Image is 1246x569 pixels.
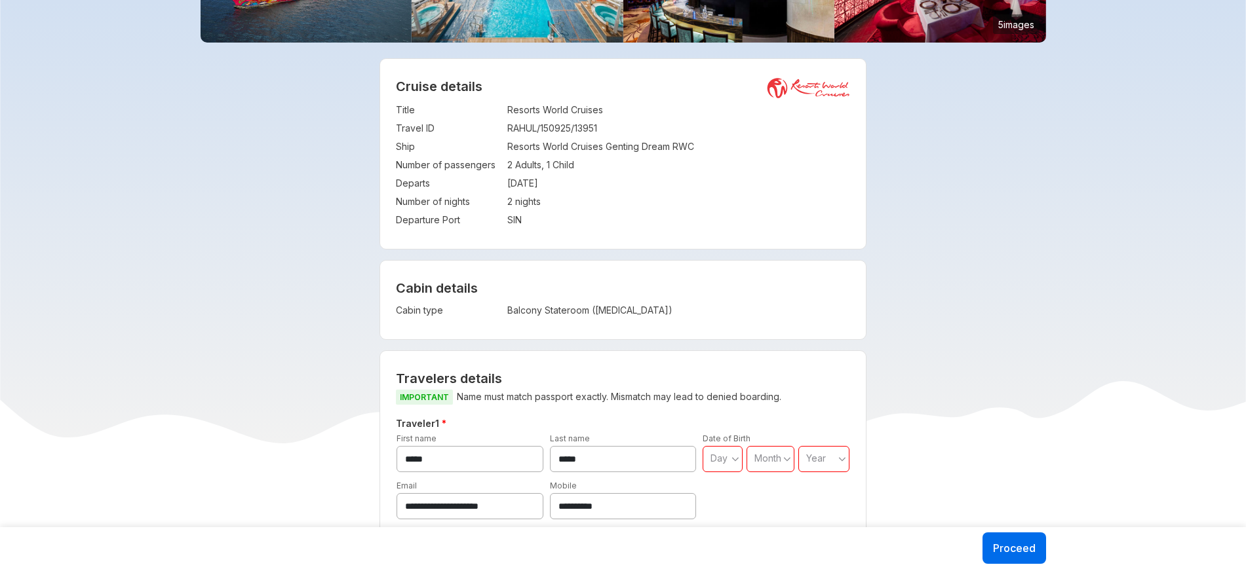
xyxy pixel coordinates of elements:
td: : [501,138,507,156]
label: Email [397,481,417,490]
button: Proceed [983,532,1046,564]
td: : [501,174,507,193]
td: Resorts World Cruises [507,101,850,119]
label: Last name [550,433,590,443]
td: : [501,301,507,320]
td: Departs [396,174,501,193]
td: : [501,101,507,119]
td: Travel ID [396,119,501,138]
label: Mobile [550,481,577,490]
h4: Cabin details [396,280,850,296]
td: Balcony Stateroom ([MEDICAL_DATA]) [507,301,749,320]
td: : [501,156,507,174]
td: [DATE] [507,174,850,193]
td: RAHUL/150925/13951 [507,119,850,138]
td: Number of nights [396,193,501,211]
svg: angle down [838,452,846,466]
td: Ship [396,138,501,156]
td: Number of passengers [396,156,501,174]
p: Name must match passport exactly. Mismatch may lead to denied boarding. [396,389,850,405]
td: Cabin type [396,301,501,320]
td: Resorts World Cruises Genting Dream RWC [507,138,850,156]
span: Month [754,452,781,464]
td: SIN [507,211,850,229]
svg: angle down [731,452,739,466]
td: 2 Adults, 1 Child [507,156,850,174]
label: Date of Birth [703,433,750,443]
td: : [501,193,507,211]
h2: Travelers details [396,371,850,386]
td: 2 nights [507,193,850,211]
span: IMPORTANT [396,390,453,405]
span: Year [806,452,826,464]
h2: Cruise details [396,79,850,94]
td: : [501,119,507,138]
td: Departure Port [396,211,501,229]
svg: angle down [783,452,791,466]
small: 5 images [993,14,1040,34]
label: First name [397,433,437,443]
span: Day [711,452,728,464]
td: : [501,211,507,229]
td: Title [396,101,501,119]
h5: Traveler 1 [393,416,853,431]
